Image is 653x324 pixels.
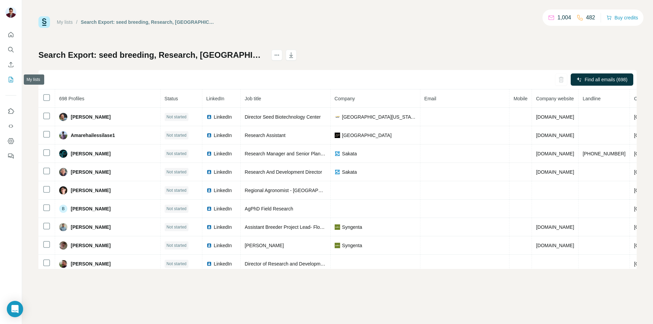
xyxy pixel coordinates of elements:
[536,151,574,156] span: [DOMAIN_NAME]
[214,114,232,120] span: LinkedIn
[167,242,187,249] span: Not started
[167,224,187,230] span: Not started
[167,187,187,193] span: Not started
[214,224,232,231] span: LinkedIn
[71,169,111,175] span: [PERSON_NAME]
[76,19,78,25] li: /
[5,73,16,86] button: My lists
[245,96,261,101] span: Job title
[7,301,23,317] div: Open Intercom Messenger
[206,224,212,230] img: LinkedIn logo
[59,241,67,250] img: Avatar
[335,169,340,175] img: company-logo
[342,114,416,120] span: [GEOGRAPHIC_DATA][US_STATE][PERSON_NAME]
[5,150,16,162] button: Feedback
[59,223,67,231] img: Avatar
[71,205,111,212] span: [PERSON_NAME]
[71,132,115,139] span: Amarehailessilase1
[586,14,595,22] p: 482
[71,242,111,249] span: [PERSON_NAME]
[206,261,212,267] img: LinkedIn logo
[335,243,340,248] img: company-logo
[245,114,321,120] span: Director Seed Biotechnology Center
[57,19,73,25] a: My lists
[206,151,212,156] img: LinkedIn logo
[271,50,282,61] button: actions
[214,260,232,267] span: LinkedIn
[245,261,327,267] span: Director of Research and Development
[206,96,224,101] span: LinkedIn
[424,96,436,101] span: Email
[38,16,50,28] img: Surfe Logo
[71,224,111,231] span: [PERSON_NAME]
[59,96,84,101] span: 698 Profiles
[206,133,212,138] img: LinkedIn logo
[342,150,357,157] span: Sakata
[335,114,340,120] img: company-logo
[167,132,187,138] span: Not started
[536,224,574,230] span: [DOMAIN_NAME]
[5,7,16,18] img: Avatar
[214,150,232,157] span: LinkedIn
[557,14,571,22] p: 1,004
[71,114,111,120] span: [PERSON_NAME]
[536,133,574,138] span: [DOMAIN_NAME]
[59,205,67,213] div: B
[81,19,216,25] div: Search Export: seed breeding, Research, [GEOGRAPHIC_DATA] - [DATE] 13:45
[5,135,16,147] button: Dashboard
[335,224,340,230] img: company-logo
[206,169,212,175] img: LinkedIn logo
[571,73,633,86] button: Find all emails (698)
[342,242,362,249] span: Syngenta
[536,169,574,175] span: [DOMAIN_NAME]
[59,150,67,158] img: Avatar
[214,169,232,175] span: LinkedIn
[5,58,16,71] button: Enrich CSV
[206,114,212,120] img: LinkedIn logo
[606,13,638,22] button: Buy credits
[536,114,574,120] span: [DOMAIN_NAME]
[536,96,574,101] span: Company website
[245,169,322,175] span: Research And Development Director
[59,113,67,121] img: Avatar
[59,131,67,139] img: Avatar
[5,29,16,41] button: Quick start
[59,260,67,268] img: Avatar
[71,260,111,267] span: [PERSON_NAME]
[206,206,212,211] img: LinkedIn logo
[167,151,187,157] span: Not started
[5,44,16,56] button: Search
[206,243,212,248] img: LinkedIn logo
[245,206,293,211] span: AgPhD Field Research
[59,186,67,194] img: Avatar
[585,76,627,83] span: Find all emails (698)
[245,243,284,248] span: [PERSON_NAME]
[342,169,357,175] span: Sakata
[245,224,330,230] span: Assistant Breeder Project Lead- Flowers
[214,205,232,212] span: LinkedIn
[165,96,178,101] span: Status
[214,132,232,139] span: LinkedIn
[59,168,67,176] img: Avatar
[245,151,338,156] span: Research Manager and Senior Plantbreeder
[335,96,355,101] span: Company
[206,188,212,193] img: LinkedIn logo
[167,114,187,120] span: Not started
[583,96,601,101] span: Landline
[5,120,16,132] button: Use Surfe API
[214,242,232,249] span: LinkedIn
[167,261,187,267] span: Not started
[71,187,111,194] span: [PERSON_NAME]
[342,224,362,231] span: Syngenta
[634,96,651,101] span: Country
[167,169,187,175] span: Not started
[335,133,340,138] img: company-logo
[335,151,340,156] img: company-logo
[342,132,392,139] span: [GEOGRAPHIC_DATA]
[71,150,111,157] span: [PERSON_NAME]
[245,188,376,193] span: Regional Agronomist - [GEOGRAPHIC_DATA], Crop Nutrients
[583,151,625,156] span: [PHONE_NUMBER]
[536,243,574,248] span: [DOMAIN_NAME]
[245,133,286,138] span: Research Assistant
[167,206,187,212] span: Not started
